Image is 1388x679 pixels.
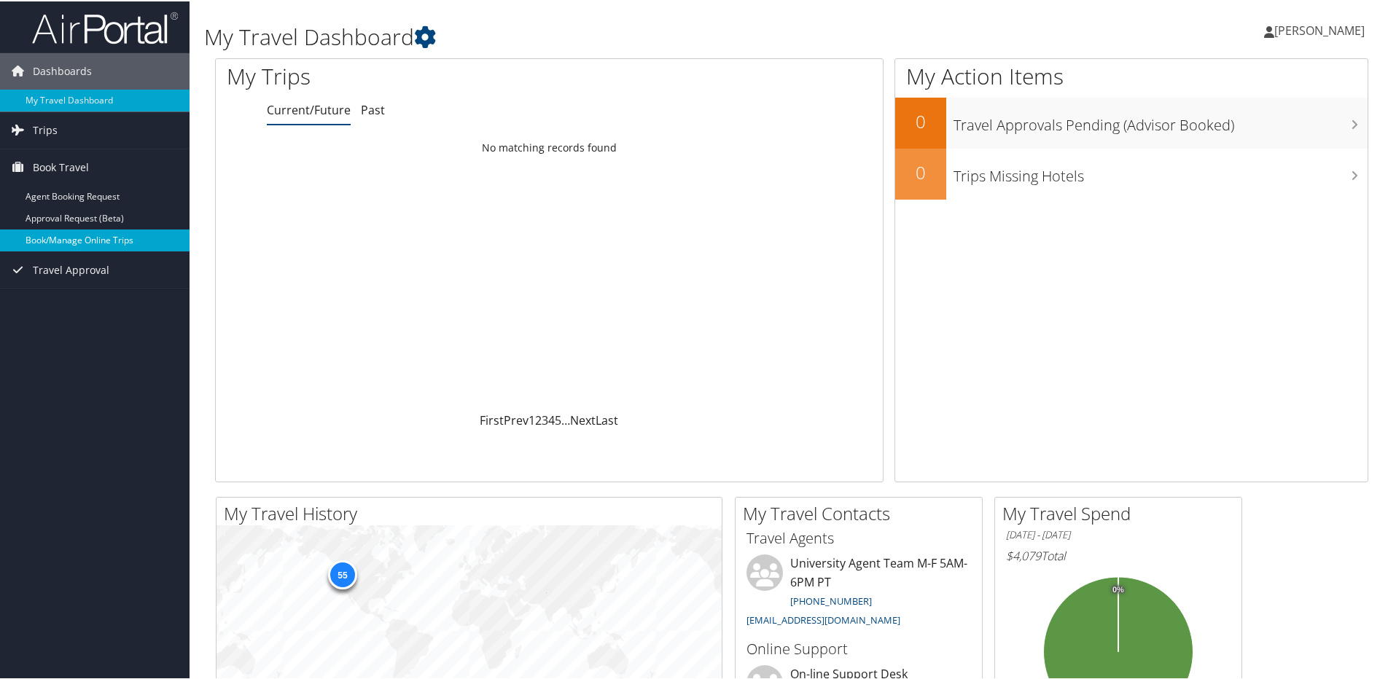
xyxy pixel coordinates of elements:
[548,411,555,427] a: 4
[1112,584,1124,593] tspan: 0%
[895,147,1368,198] a: 0Trips Missing Hotels
[227,60,594,90] h1: My Trips
[561,411,570,427] span: …
[746,527,971,547] h3: Travel Agents
[555,411,561,427] a: 5
[542,411,548,427] a: 3
[1006,546,1041,562] span: $4,079
[1006,527,1231,541] h6: [DATE] - [DATE]
[895,96,1368,147] a: 0Travel Approvals Pending (Advisor Booked)
[480,411,504,427] a: First
[596,411,618,427] a: Last
[1002,500,1241,525] h2: My Travel Spend
[895,60,1368,90] h1: My Action Items
[954,106,1368,134] h3: Travel Approvals Pending (Advisor Booked)
[204,20,988,51] h1: My Travel Dashboard
[216,133,883,160] td: No matching records found
[746,637,971,658] h3: Online Support
[895,108,946,133] h2: 0
[570,411,596,427] a: Next
[895,159,946,184] h2: 0
[32,9,178,44] img: airportal-logo.png
[790,593,872,606] a: [PHONE_NUMBER]
[535,411,542,427] a: 2
[529,411,535,427] a: 1
[954,157,1368,185] h3: Trips Missing Hotels
[33,251,109,287] span: Travel Approval
[1274,21,1365,37] span: [PERSON_NAME]
[1264,7,1379,51] a: [PERSON_NAME]
[33,148,89,184] span: Book Travel
[504,411,529,427] a: Prev
[224,500,722,525] h2: My Travel History
[361,101,385,117] a: Past
[743,500,982,525] h2: My Travel Contacts
[328,559,357,588] div: 55
[746,612,900,625] a: [EMAIL_ADDRESS][DOMAIN_NAME]
[739,553,978,631] li: University Agent Team M-F 5AM-6PM PT
[33,52,92,88] span: Dashboards
[33,111,58,147] span: Trips
[267,101,351,117] a: Current/Future
[1006,546,1231,562] h6: Total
